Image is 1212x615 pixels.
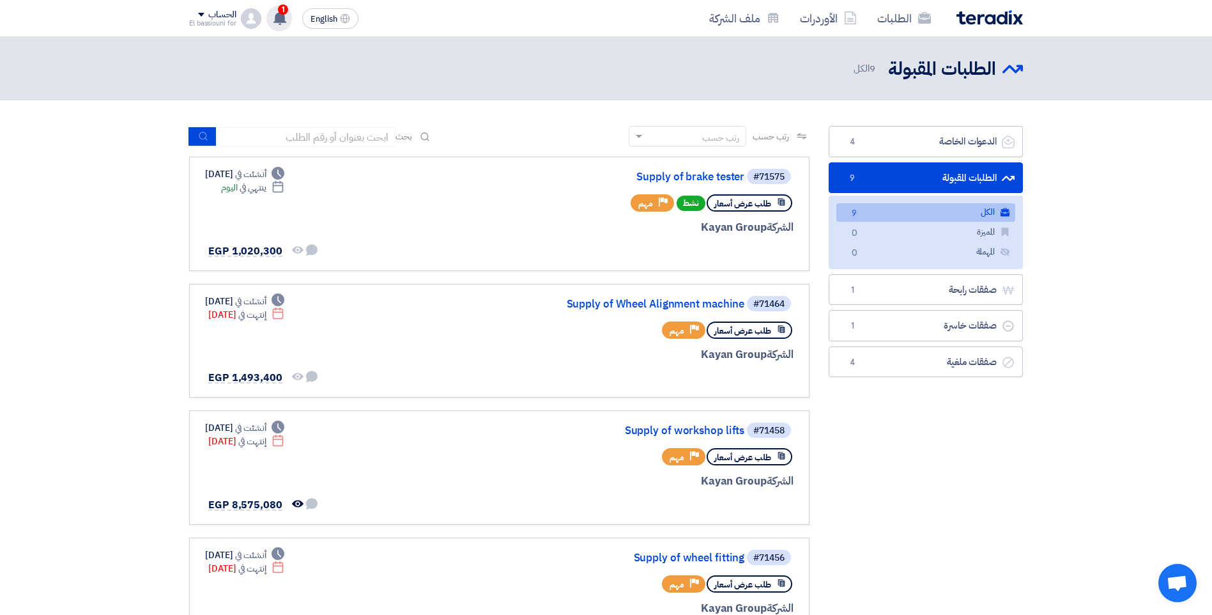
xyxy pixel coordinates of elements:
a: Supply of brake tester [489,171,744,183]
input: ابحث بعنوان أو رقم الطلب [217,127,395,146]
div: El bassiouni for [189,20,236,27]
div: [DATE] [205,167,284,181]
span: 9 [847,207,862,221]
span: رتب حسب [753,130,789,143]
span: أنشئت في [235,421,266,435]
div: Kayan Group [486,219,794,236]
span: أنشئت في [235,167,266,181]
span: طلب عرض أسعار [714,579,771,591]
a: صفقات رابحة1 [829,274,1023,306]
span: 4 [845,356,860,369]
span: 9 [845,172,860,185]
div: Kayan Group [486,346,794,363]
div: Kayan Group [486,473,794,490]
div: #71458 [753,426,785,435]
div: رتب حسب [702,131,739,144]
a: صفقات ملغية4 [829,346,1023,378]
span: 0 [847,247,862,260]
a: الطلبات المقبولة9 [829,162,1023,194]
a: صفقات خاسرة1 [829,310,1023,341]
span: طلب عرض أسعار [714,451,771,463]
span: مهم [670,451,684,463]
h2: الطلبات المقبولة [888,57,996,82]
a: ملف الشركة [699,3,790,33]
div: Open chat [1158,564,1197,602]
a: الأوردرات [790,3,867,33]
div: [DATE] [205,421,284,435]
span: 1 [845,320,860,332]
a: المهملة [836,243,1015,261]
img: Teradix logo [956,10,1023,25]
span: 9 [870,61,875,75]
span: إنتهت في [238,308,266,322]
span: EGP 8,575,080 [208,497,282,513]
span: الشركة [767,219,794,235]
div: [DATE] [208,308,284,322]
div: [DATE] [208,435,284,448]
span: English [311,15,337,24]
span: نشط [677,196,705,211]
a: المميزة [836,223,1015,242]
div: [DATE] [208,562,284,575]
span: EGP 1,493,400 [208,370,282,385]
span: بحث [395,130,412,143]
span: الشركة [767,346,794,362]
div: اليوم [221,181,284,194]
a: الدعوات الخاصة4 [829,126,1023,157]
span: EGP 1,020,300 [208,244,282,259]
span: الشركة [767,473,794,489]
span: الكل [854,61,878,76]
span: ينتهي في [240,181,266,194]
span: طلب عرض أسعار [714,325,771,337]
span: أنشئت في [235,295,266,308]
span: إنتهت في [238,562,266,575]
span: 1 [278,4,288,15]
span: طلب عرض أسعار [714,198,771,210]
div: الحساب [208,10,236,20]
div: [DATE] [205,549,284,562]
div: #71575 [753,173,785,182]
span: مهم [670,325,684,337]
a: Supply of workshop lifts [489,425,744,437]
span: مهم [670,579,684,591]
span: 0 [847,227,862,240]
img: profile_test.png [241,8,261,29]
span: أنشئت في [235,549,266,562]
a: الكل [836,203,1015,222]
div: #71456 [753,554,785,563]
a: الطلبات [867,3,941,33]
button: English [302,8,358,29]
a: Supply of Wheel Alignment machine [489,299,744,310]
span: 1 [845,284,860,297]
div: [DATE] [205,295,284,308]
span: مهم [638,198,653,210]
div: #71464 [753,300,785,309]
span: 4 [845,136,860,148]
a: Supply of wheel fitting [489,552,744,564]
span: إنتهت في [238,435,266,448]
